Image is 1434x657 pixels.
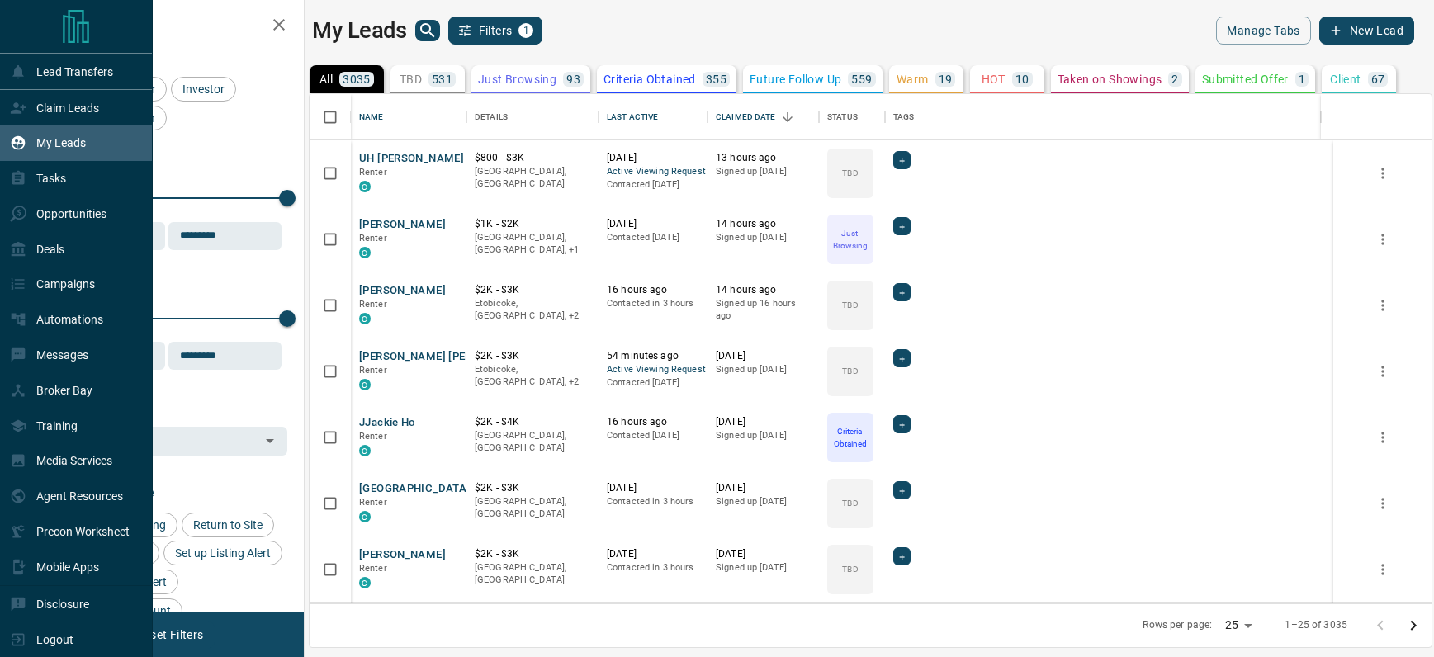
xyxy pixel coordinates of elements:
[343,73,371,85] p: 3035
[893,94,915,140] div: Tags
[1319,17,1414,45] button: New Lead
[1015,73,1029,85] p: 10
[893,217,911,235] div: +
[893,151,911,169] div: +
[607,283,699,297] p: 16 hours ago
[716,283,811,297] p: 14 hours ago
[359,247,371,258] div: condos.ca
[432,73,452,85] p: 531
[842,563,858,575] p: TBD
[1216,17,1310,45] button: Manage Tabs
[359,511,371,522] div: condos.ca
[716,561,811,574] p: Signed up [DATE]
[1330,73,1361,85] p: Client
[475,481,590,495] p: $2K - $3K
[716,297,811,323] p: Signed up 16 hours ago
[187,518,268,532] span: Return to Site
[899,284,905,300] span: +
[708,94,819,140] div: Claimed Date
[607,349,699,363] p: 54 minutes ago
[716,495,811,508] p: Signed up [DATE]
[1370,491,1395,516] button: more
[607,363,699,377] span: Active Viewing Request
[163,541,282,565] div: Set up Listing Alert
[899,218,905,234] span: +
[893,547,911,565] div: +
[1143,618,1212,632] p: Rows per page:
[1397,609,1430,642] button: Go to next page
[607,429,699,442] p: Contacted [DATE]
[607,297,699,310] p: Contacted in 3 hours
[716,151,811,165] p: 13 hours ago
[893,415,911,433] div: +
[607,481,699,495] p: [DATE]
[319,73,333,85] p: All
[359,365,387,376] span: Renter
[359,313,371,324] div: condos.ca
[899,416,905,432] span: +
[359,415,416,431] button: JJackie Ho
[359,283,446,299] button: [PERSON_NAME]
[359,299,387,310] span: Renter
[899,482,905,499] span: +
[53,17,287,36] h2: Filters
[1370,425,1395,450] button: more
[359,94,384,140] div: Name
[1299,73,1305,85] p: 1
[359,233,387,243] span: Renter
[351,94,466,140] div: Name
[359,431,387,442] span: Renter
[177,83,230,96] span: Investor
[475,495,590,521] p: [GEOGRAPHIC_DATA], [GEOGRAPHIC_DATA]
[475,151,590,165] p: $800 - $3K
[1171,73,1178,85] p: 2
[893,349,911,367] div: +
[885,94,1321,140] div: Tags
[899,548,905,565] span: +
[312,17,407,44] h1: My Leads
[1219,613,1258,637] div: 25
[603,73,696,85] p: Criteria Obtained
[1058,73,1162,85] p: Taken on Showings
[1370,293,1395,318] button: more
[607,376,699,390] p: Contacted [DATE]
[842,497,858,509] p: TBD
[466,94,599,140] div: Details
[475,283,590,297] p: $2K - $3K
[182,513,274,537] div: Return to Site
[359,481,470,497] button: [GEOGRAPHIC_DATA]
[1370,227,1395,252] button: more
[851,73,872,85] p: 559
[475,165,590,191] p: [GEOGRAPHIC_DATA], [GEOGRAPHIC_DATA]
[750,73,841,85] p: Future Follow Up
[475,94,508,140] div: Details
[716,165,811,178] p: Signed up [DATE]
[607,94,658,140] div: Last Active
[1370,161,1395,186] button: more
[475,429,590,455] p: [GEOGRAPHIC_DATA], [GEOGRAPHIC_DATA]
[475,297,590,323] p: York Crosstown, Toronto
[899,350,905,366] span: +
[171,77,236,102] div: Investor
[607,151,699,165] p: [DATE]
[939,73,953,85] p: 19
[359,181,371,192] div: condos.ca
[400,73,422,85] p: TBD
[359,547,446,563] button: [PERSON_NAME]
[706,73,726,85] p: 355
[258,429,282,452] button: Open
[520,25,532,36] span: 1
[607,547,699,561] p: [DATE]
[716,363,811,376] p: Signed up [DATE]
[359,167,387,177] span: Renter
[359,379,371,390] div: condos.ca
[842,365,858,377] p: TBD
[359,151,464,167] button: UH [PERSON_NAME]
[899,152,905,168] span: +
[359,497,387,508] span: Renter
[842,299,858,311] p: TBD
[716,429,811,442] p: Signed up [DATE]
[893,481,911,499] div: +
[716,349,811,363] p: [DATE]
[359,563,387,574] span: Renter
